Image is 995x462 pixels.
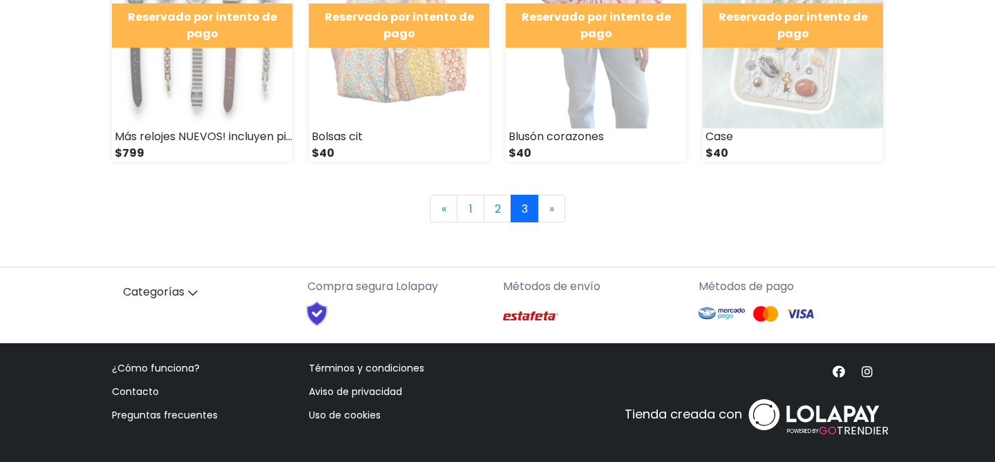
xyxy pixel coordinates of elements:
div: $40 [506,145,686,162]
p: Métodos de pago [699,278,883,295]
img: Visa Logo [786,305,814,323]
div: $40 [309,145,489,162]
div: Case [703,128,883,145]
img: Estafeta Logo [503,300,558,331]
div: $799 [112,145,292,162]
div: Reservado por intento de pago [506,3,686,48]
p: Tienda creada con [625,405,742,423]
a: Uso de cookies [309,408,381,422]
a: 1 [457,195,484,222]
nav: Page navigation [112,195,883,222]
a: POWERED BYGOTRENDIER [745,388,883,441]
p: Compra segura Lolapay [307,278,492,295]
div: Reservado por intento de pago [703,3,883,48]
img: Mercado Pago Logo [699,300,745,327]
div: $40 [703,145,883,162]
span: « [442,201,446,217]
div: Blusón corazones [506,128,686,145]
a: Previous [430,195,457,222]
img: Shield Logo [294,300,340,327]
span: POWERED BY [787,427,819,435]
div: Reservado por intento de pago [112,3,292,48]
span: GO [819,423,837,439]
a: Preguntas frecuentes [112,408,218,422]
a: Términos y condiciones [309,361,424,375]
a: 2 [484,195,511,222]
img: Mastercard Logo [752,305,779,323]
a: ¿Cómo funciona? [112,361,200,375]
p: Métodos de envío [503,278,688,295]
a: Aviso de privacidad [309,385,402,398]
div: Reservado por intento de pago [309,3,489,48]
div: Bolsas cit [309,128,489,145]
span: TRENDIER [787,423,889,439]
a: Categorías [112,278,296,307]
div: Más relojes NUEVOS! incluyen pila nueva [112,128,292,145]
img: logo_white.svg [745,395,883,434]
a: Contacto [112,385,159,398]
a: 3 [511,195,538,222]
